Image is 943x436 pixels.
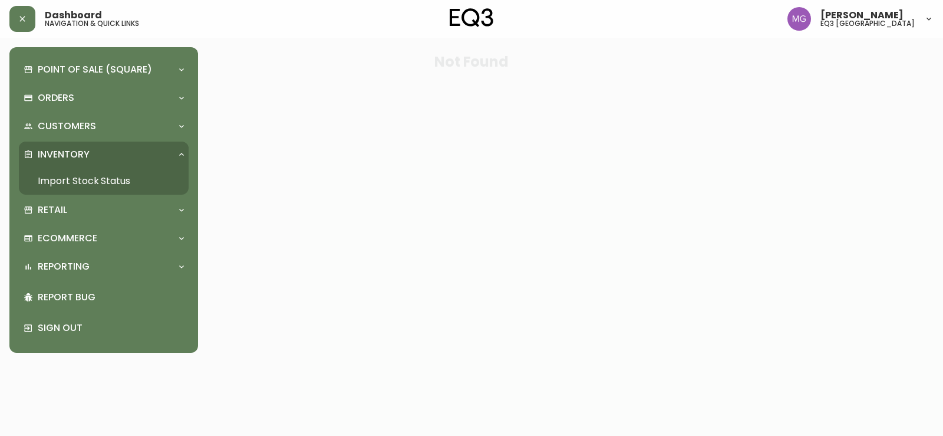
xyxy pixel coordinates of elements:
[38,63,152,76] p: Point of Sale (Square)
[19,225,189,251] div: Ecommerce
[38,148,90,161] p: Inventory
[19,282,189,313] div: Report Bug
[19,197,189,223] div: Retail
[38,120,96,133] p: Customers
[38,260,90,273] p: Reporting
[19,254,189,280] div: Reporting
[38,291,184,304] p: Report Bug
[38,204,67,217] p: Retail
[38,232,97,245] p: Ecommerce
[19,57,189,83] div: Point of Sale (Square)
[450,8,493,27] img: logo
[19,168,189,195] a: Import Stock Status
[19,113,189,139] div: Customers
[820,20,915,27] h5: eq3 [GEOGRAPHIC_DATA]
[38,322,184,335] p: Sign Out
[19,142,189,168] div: Inventory
[45,11,102,20] span: Dashboard
[19,313,189,343] div: Sign Out
[820,11,904,20] span: [PERSON_NAME]
[45,20,139,27] h5: navigation & quick links
[38,91,74,104] p: Orders
[787,7,811,31] img: de8837be2a95cd31bb7c9ae23fe16153
[19,85,189,111] div: Orders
